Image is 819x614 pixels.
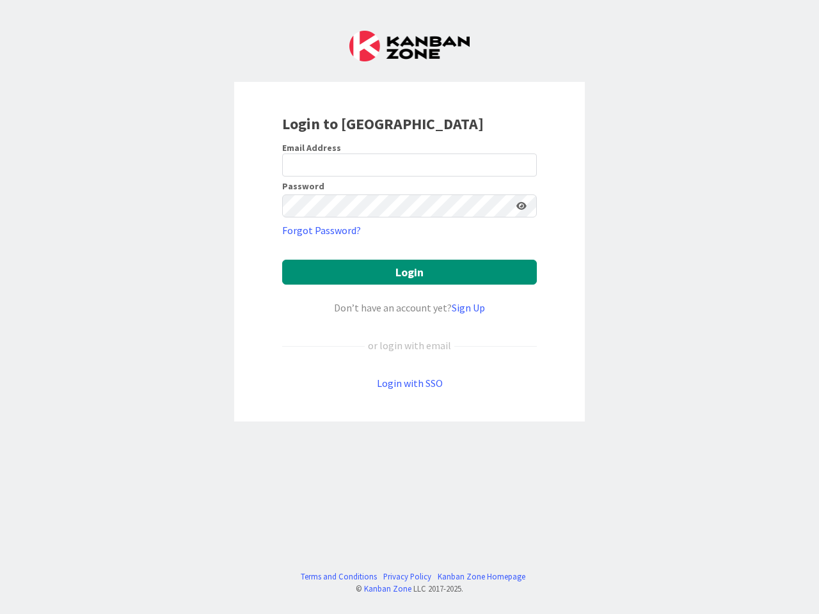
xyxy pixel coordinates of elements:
[365,338,454,353] div: or login with email
[452,301,485,314] a: Sign Up
[438,571,525,583] a: Kanban Zone Homepage
[301,571,377,583] a: Terms and Conditions
[294,583,525,595] div: © LLC 2017- 2025 .
[377,377,443,390] a: Login with SSO
[282,260,537,285] button: Login
[282,300,537,315] div: Don’t have an account yet?
[282,114,484,134] b: Login to [GEOGRAPHIC_DATA]
[383,571,431,583] a: Privacy Policy
[349,31,470,61] img: Kanban Zone
[282,223,361,238] a: Forgot Password?
[282,182,324,191] label: Password
[364,583,411,594] a: Kanban Zone
[282,142,341,153] label: Email Address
